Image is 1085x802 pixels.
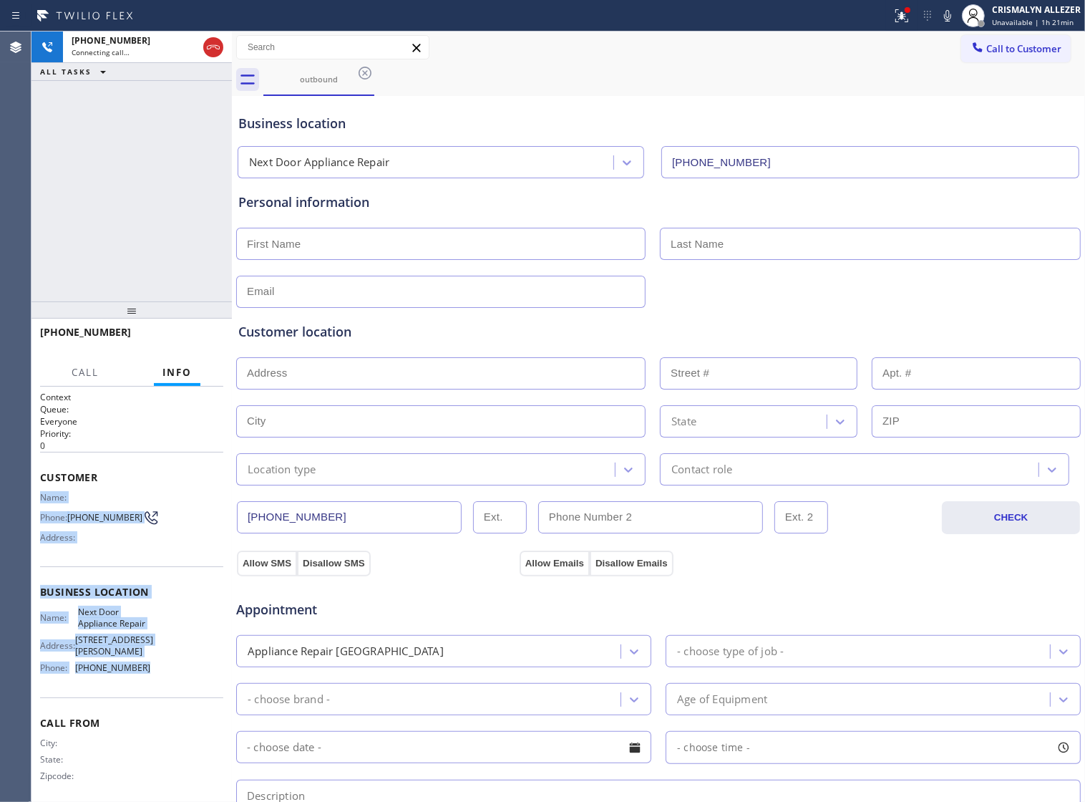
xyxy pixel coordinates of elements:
div: Appliance Repair [GEOGRAPHIC_DATA] [248,643,444,660]
span: Business location [40,585,223,599]
h2: Priority: [40,427,223,440]
button: Info [154,359,200,387]
span: Name: [40,612,78,623]
span: Call [72,366,99,379]
span: City: [40,738,78,748]
button: Allow SMS [237,551,297,576]
span: [PHONE_NUMBER] [72,34,150,47]
span: Zipcode: [40,770,78,781]
span: Unavailable | 1h 21min [992,17,1074,27]
button: Mute [938,6,958,26]
span: ALL TASKS [40,67,92,77]
button: Disallow SMS [297,551,371,576]
h2: Queue: [40,403,223,415]
h1: Context [40,391,223,403]
input: Apt. # [872,357,1081,390]
input: Phone Number 2 [538,501,763,533]
div: Business location [238,114,1079,133]
div: outbound [265,74,373,84]
button: Call [63,359,107,387]
span: Call to Customer [986,42,1061,55]
span: Phone: [40,512,67,523]
button: CHECK [942,501,1080,534]
button: Allow Emails [520,551,590,576]
span: Address: [40,532,78,543]
span: Info [162,366,192,379]
div: Personal information [238,193,1079,212]
span: State: [40,754,78,765]
p: 0 [40,440,223,452]
div: - choose type of job - [677,643,784,660]
span: [STREET_ADDRESS][PERSON_NAME] [75,634,153,657]
span: - choose time - [677,740,750,754]
span: Appointment [236,600,516,619]
span: Connecting call… [72,47,130,57]
input: Phone Number [661,146,1079,178]
div: Customer location [238,322,1079,342]
div: - choose brand - [248,691,330,707]
button: Hang up [203,37,223,57]
p: Everyone [40,415,223,427]
div: State [671,413,696,430]
button: Call to Customer [961,35,1071,62]
span: Phone: [40,662,75,673]
input: Phone Number [237,501,462,533]
div: Location type [248,461,316,478]
button: ALL TASKS [31,63,120,80]
input: Ext. [473,501,527,533]
input: Street # [660,357,857,390]
input: ZIP [872,405,1081,438]
button: Disallow Emails [590,551,673,576]
div: CRISMALYN ALLEZER [992,4,1081,16]
input: Last Name [660,228,1081,260]
span: Name: [40,492,78,503]
input: Search [237,36,429,59]
span: [PHONE_NUMBER] [67,512,142,523]
div: Next Door Appliance Repair [249,155,389,171]
span: [PHONE_NUMBER] [40,325,131,339]
span: Customer [40,470,223,484]
div: Contact role [671,461,732,478]
input: - choose date - [236,731,651,763]
input: First Name [236,228,646,260]
input: City [236,405,646,438]
span: [PHONE_NUMBER] [75,662,150,673]
div: Age of Equipment [677,691,767,707]
input: Ext. 2 [774,501,828,533]
input: Email [236,276,646,308]
span: Address: [40,640,75,651]
input: Address [236,357,646,390]
span: Next Door Appliance Repair [78,607,150,629]
span: Call From [40,716,223,730]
